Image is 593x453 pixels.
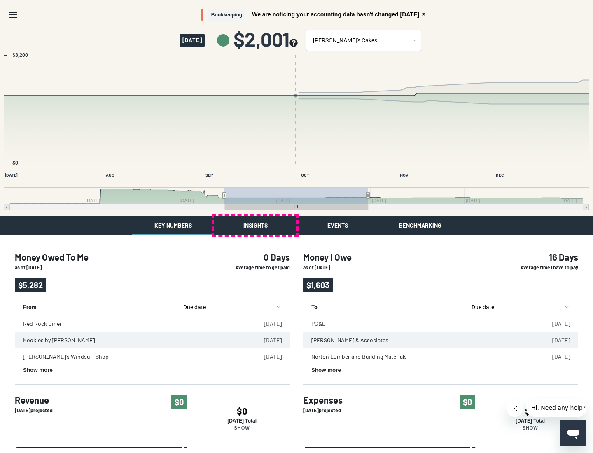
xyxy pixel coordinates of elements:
td: [DATE] [532,315,578,332]
text: OCT [301,173,309,177]
p: [DATE] Total [194,418,290,424]
td: [DATE] [244,332,290,348]
span: We are noticing your accounting data hasn't changed [DATE]. [252,12,421,17]
h4: Revenue [15,395,53,405]
span: [DATE] [180,34,205,47]
p: [DATE] projected [15,407,53,414]
h4: 16 Days [488,252,578,262]
td: [DATE] [532,332,578,348]
td: [DATE] [532,348,578,365]
button: $0[DATE] TotalShow [482,395,578,442]
button: BookkeepingWe are noticing your accounting data hasn't changed [DATE]. [201,9,426,21]
iframe: Close message [507,400,523,417]
button: Benchmarking [379,216,461,235]
p: as of [DATE] [303,264,475,271]
span: $1,603 [303,278,333,292]
button: Key Numbers [132,216,214,235]
button: $0[DATE] TotalShow [194,395,290,442]
p: Show [194,425,290,430]
td: [PERSON_NAME]'s Windsurf Shop [15,348,244,365]
p: Average time I have to pay [488,264,578,271]
p: From [23,299,172,311]
h4: Money I Owe [303,252,475,262]
td: [DATE] [244,315,290,332]
p: To [311,299,460,311]
button: Show more [311,367,341,373]
span: $2,001 [233,29,298,49]
button: sort by [180,299,282,315]
h4: $0 [482,406,578,416]
button: see more about your cashflow projection [289,39,298,48]
span: $0 [171,395,187,409]
td: Red Rock Diner [15,315,244,332]
td: Norton Lumber and Building Materials [303,348,532,365]
text: AUG [106,173,114,177]
g: Past/Projected Data, series 1 of 4 with 185 data points. Y axis, values. X axis, Time. [4,93,587,96]
td: PG&E [303,315,532,332]
button: Events [296,216,379,235]
p: [DATE] projected [303,407,343,414]
h4: 0 Days [200,252,290,262]
span: $5,282 [15,278,46,292]
svg: Menu [8,10,18,20]
td: [PERSON_NAME] & Associates [303,332,532,348]
button: Insights [214,216,296,235]
p: Average time to get paid [200,264,290,271]
h4: Money Owed To Me [15,252,187,262]
p: Show [482,425,578,430]
text: $0 [12,160,18,166]
text: SEP [205,173,213,177]
td: Kookies by [PERSON_NAME] [15,332,244,348]
button: Show more [23,367,53,373]
h4: $0 [194,406,290,416]
text: $3,200 [12,52,28,58]
td: [DATE] [244,348,290,365]
span: Bookkeeping [208,9,245,21]
h4: Expenses [303,395,343,405]
text: NOV [400,173,409,177]
span: $0 [460,395,475,409]
button: sort by [468,299,570,315]
text: [DATE] [5,173,18,177]
text: DEC [496,173,504,177]
iframe: Button to launch messaging window [560,420,586,446]
p: as of [DATE] [15,264,187,271]
p: [DATE] Total [482,418,578,424]
iframe: Message from company [526,399,586,417]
